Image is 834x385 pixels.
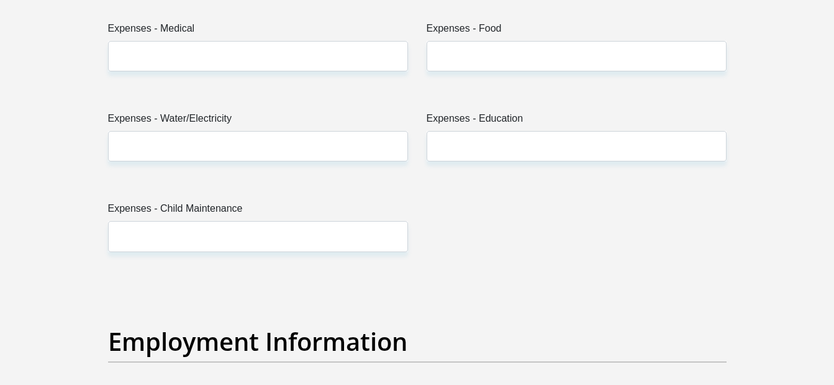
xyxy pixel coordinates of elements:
[108,41,408,71] input: Expenses - Medical
[427,111,727,131] label: Expenses - Education
[108,131,408,161] input: Expenses - Water/Electricity
[427,21,727,41] label: Expenses - Food
[108,111,408,131] label: Expenses - Water/Electricity
[108,201,408,221] label: Expenses - Child Maintenance
[108,21,408,41] label: Expenses - Medical
[108,221,408,251] input: Expenses - Child Maintenance
[427,131,727,161] input: Expenses - Education
[108,327,727,356] h2: Employment Information
[427,41,727,71] input: Expenses - Food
